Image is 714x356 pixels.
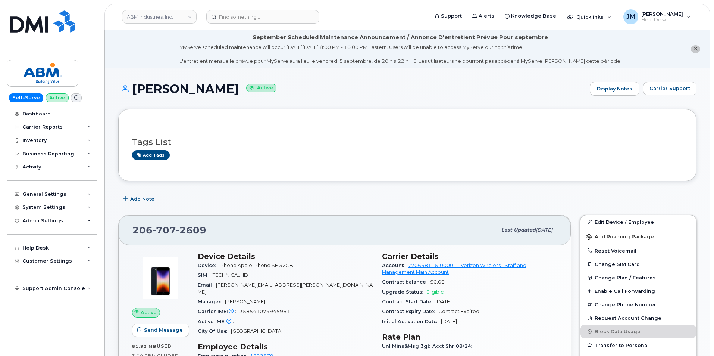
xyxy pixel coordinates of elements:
[153,225,176,236] span: 707
[580,229,696,244] button: Add Roaming Package
[580,325,696,338] button: Block Data Usage
[382,332,557,341] h3: Rate Plan
[198,342,373,351] h3: Employee Details
[595,275,656,281] span: Change Plan / Features
[441,319,457,324] span: [DATE]
[132,324,189,337] button: Send Message
[237,319,242,324] span: —
[211,272,250,278] span: [TECHNICAL_ID]
[198,319,237,324] span: Active IMEI
[246,84,276,92] small: Active
[141,309,157,316] span: Active
[253,34,548,41] div: September Scheduled Maintenance Announcement / Annonce D'entretient Prévue Pour septembre
[430,279,445,285] span: $0.00
[198,299,225,304] span: Manager
[580,215,696,229] a: Edit Device / Employee
[138,256,183,300] img: image20231002-3703462-10zne2t.jpeg
[157,343,172,349] span: used
[580,284,696,298] button: Enable Call Forwarding
[643,82,696,95] button: Carrier Support
[130,195,154,202] span: Add Note
[239,309,290,314] span: 358541079945961
[144,326,183,334] span: Send Message
[382,279,430,285] span: Contract balance
[198,272,211,278] span: SIM
[691,45,700,53] button: close notification
[132,137,683,147] h3: Tags List
[198,309,239,314] span: Carrier IMEI
[219,263,293,268] span: iPhone Apple iPhone SE 32GB
[382,343,475,349] span: Unl Mins&Msg 3gb Acct Shr 08/24
[179,44,621,65] div: MyServe scheduled maintenance will occur [DATE][DATE] 8:00 PM - 10:00 PM Eastern. Users will be u...
[580,298,696,311] button: Change Phone Number
[118,192,161,206] button: Add Note
[501,227,536,233] span: Last updated
[382,299,435,304] span: Contract Start Date
[649,85,690,92] span: Carrier Support
[580,244,696,257] button: Reset Voicemail
[536,227,552,233] span: [DATE]
[176,225,206,236] span: 2609
[132,150,170,160] a: Add tags
[435,299,451,304] span: [DATE]
[382,309,438,314] span: Contract Expiry Date
[438,309,479,314] span: Contract Expired
[198,282,216,288] span: Email
[595,288,655,294] span: Enable Call Forwarding
[426,289,444,295] span: Eligible
[580,271,696,284] button: Change Plan / Features
[132,344,157,349] span: 81.92 MB
[586,234,654,241] span: Add Roaming Package
[231,328,283,334] span: [GEOGRAPHIC_DATA]
[198,252,373,261] h3: Device Details
[382,319,441,324] span: Initial Activation Date
[198,263,219,268] span: Device
[198,282,373,294] span: [PERSON_NAME][EMAIL_ADDRESS][PERSON_NAME][DOMAIN_NAME]
[382,289,426,295] span: Upgrade Status
[198,328,231,334] span: City Of Use
[382,263,408,268] span: Account
[132,225,206,236] span: 206
[225,299,265,304] span: [PERSON_NAME]
[580,257,696,271] button: Change SIM Card
[118,82,586,95] h1: [PERSON_NAME]
[590,82,639,96] a: Display Notes
[382,263,526,275] a: 770658116-00001 - Verizon Wireless - Staff and Management Main Account
[580,338,696,352] button: Transfer to Personal
[382,252,557,261] h3: Carrier Details
[580,311,696,325] button: Request Account Change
